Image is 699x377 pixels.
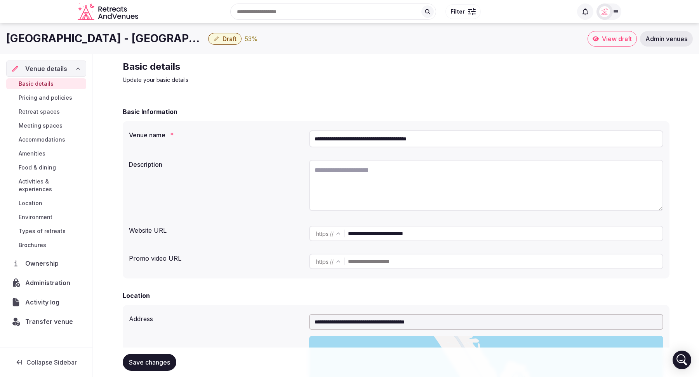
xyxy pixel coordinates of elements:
[6,212,86,223] a: Environment
[6,313,86,330] button: Transfer venue
[223,35,236,43] span: Draft
[19,136,65,144] span: Accommodations
[6,31,205,46] h1: [GEOGRAPHIC_DATA] - [GEOGRAPHIC_DATA] - [GEOGRAPHIC_DATA], [GEOGRAPHIC_DATA]
[123,107,177,116] h2: Basic Information
[673,351,691,369] div: Open Intercom Messenger
[6,78,86,89] a: Basic details
[6,354,86,371] button: Collapse Sidebar
[123,354,176,371] button: Save changes
[25,317,73,326] span: Transfer venue
[129,223,303,235] div: Website URL
[19,178,83,193] span: Activities & experiences
[599,6,610,17] img: Matt Grant Oakes
[25,64,67,73] span: Venue details
[19,94,72,102] span: Pricing and policies
[129,311,303,323] div: Address
[208,33,242,45] button: Draft
[19,80,54,88] span: Basic details
[602,35,632,43] span: View draft
[123,61,384,73] h2: Basic details
[6,120,86,131] a: Meeting spaces
[6,275,86,291] a: Administration
[645,35,687,43] span: Admin venues
[19,164,56,171] span: Food & dining
[78,3,140,21] svg: Retreats and Venues company logo
[6,255,86,272] a: Ownership
[19,122,63,130] span: Meeting spaces
[6,134,86,145] a: Accommodations
[129,251,303,263] div: Promo video URL
[19,199,42,207] span: Location
[25,297,63,307] span: Activity log
[6,106,86,117] a: Retreat spaces
[129,161,303,168] label: Description
[6,294,86,310] a: Activity log
[6,92,86,103] a: Pricing and policies
[19,241,46,249] span: Brochures
[245,34,258,43] div: 53 %
[123,76,384,84] p: Update your basic details
[445,4,481,19] button: Filter
[6,162,86,173] a: Food & dining
[129,132,303,138] label: Venue name
[25,259,62,268] span: Ownership
[6,226,86,237] a: Types of retreats
[26,358,77,366] span: Collapse Sidebar
[6,176,86,195] a: Activities & experiences
[6,148,86,159] a: Amenities
[25,278,73,287] span: Administration
[588,31,637,47] a: View draft
[129,358,170,366] span: Save changes
[19,213,52,221] span: Environment
[19,108,60,116] span: Retreat spaces
[123,291,150,300] h2: Location
[245,34,258,43] button: 53%
[19,150,45,157] span: Amenities
[6,240,86,251] a: Brochures
[640,31,693,47] a: Admin venues
[19,227,66,235] span: Types of retreats
[450,8,465,16] span: Filter
[78,3,140,21] a: Visit the homepage
[6,198,86,209] a: Location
